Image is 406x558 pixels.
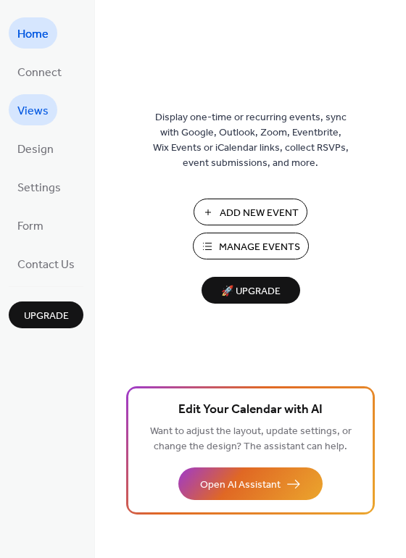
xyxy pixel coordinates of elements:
button: Upgrade [9,301,83,328]
button: Open AI Assistant [178,467,323,500]
span: Home [17,23,49,46]
a: Settings [9,171,70,202]
span: Contact Us [17,254,75,276]
span: Display one-time or recurring events, sync with Google, Outlook, Zoom, Eventbrite, Wix Events or ... [153,110,349,171]
span: Views [17,100,49,122]
button: Add New Event [194,199,307,225]
span: Add New Event [220,206,299,221]
button: Manage Events [193,233,309,259]
a: Connect [9,56,70,87]
span: 🚀 Upgrade [210,282,291,301]
a: Views [9,94,57,125]
span: Form [17,215,43,238]
a: Home [9,17,57,49]
a: Design [9,133,62,164]
span: Want to adjust the layout, update settings, or change the design? The assistant can help. [150,422,352,457]
a: Contact Us [9,248,83,279]
span: Open AI Assistant [200,478,281,493]
span: Settings [17,177,61,199]
span: Design [17,138,54,161]
a: Form [9,209,52,241]
button: 🚀 Upgrade [202,277,300,304]
span: Manage Events [219,240,300,255]
span: Connect [17,62,62,84]
span: Edit Your Calendar with AI [178,400,323,420]
span: Upgrade [24,309,69,324]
